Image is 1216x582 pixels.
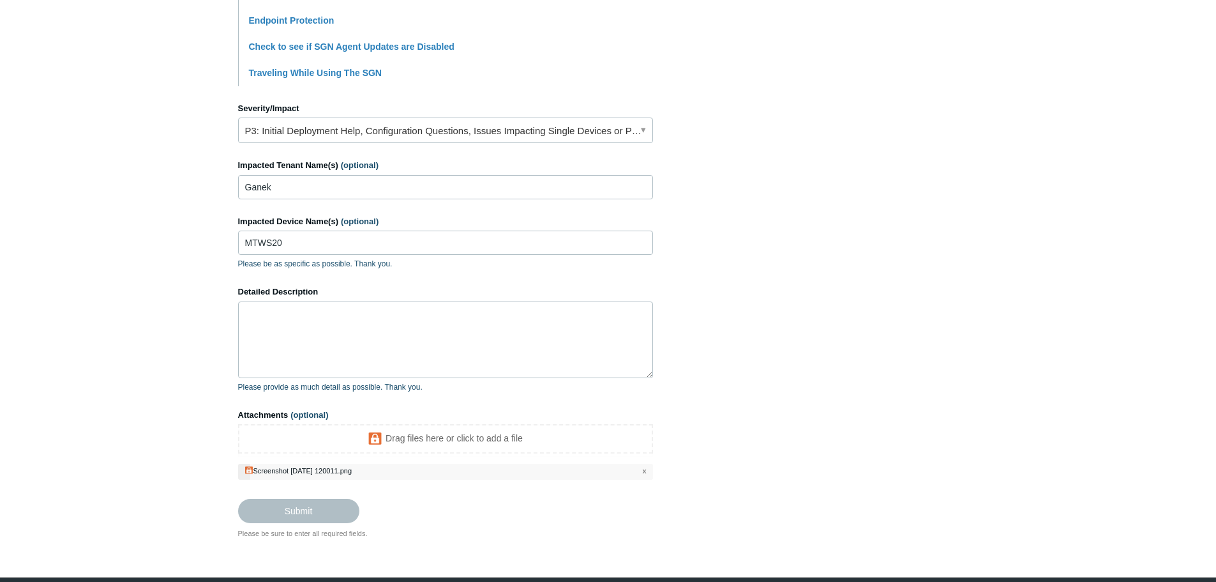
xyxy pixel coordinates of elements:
[238,159,653,172] label: Impacted Tenant Name(s)
[238,286,653,298] label: Detailed Description
[253,467,352,475] div: Screenshot [DATE] 120011.png
[238,215,653,228] label: Impacted Device Name(s)
[642,466,646,477] span: x
[249,42,454,52] a: Check to see if SGN Agent Updates are Disabled
[238,381,653,393] p: Please provide as much detail as possible. Thank you.
[238,528,653,539] div: Please be sure to enter all required fields.
[249,68,382,78] a: Traveling While Using The SGN
[238,409,653,422] label: Attachments
[238,118,653,143] a: P3: Initial Deployment Help, Configuration Questions, Issues Impacting Single Devices or Past Out...
[341,217,379,226] span: (optional)
[238,499,359,523] input: Submit
[238,258,653,270] p: Please be as specific as possible. Thank you.
[290,410,328,420] span: (optional)
[238,102,653,115] label: Severity/Impact
[249,15,334,26] a: Endpoint Protection
[341,160,379,170] span: (optional)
